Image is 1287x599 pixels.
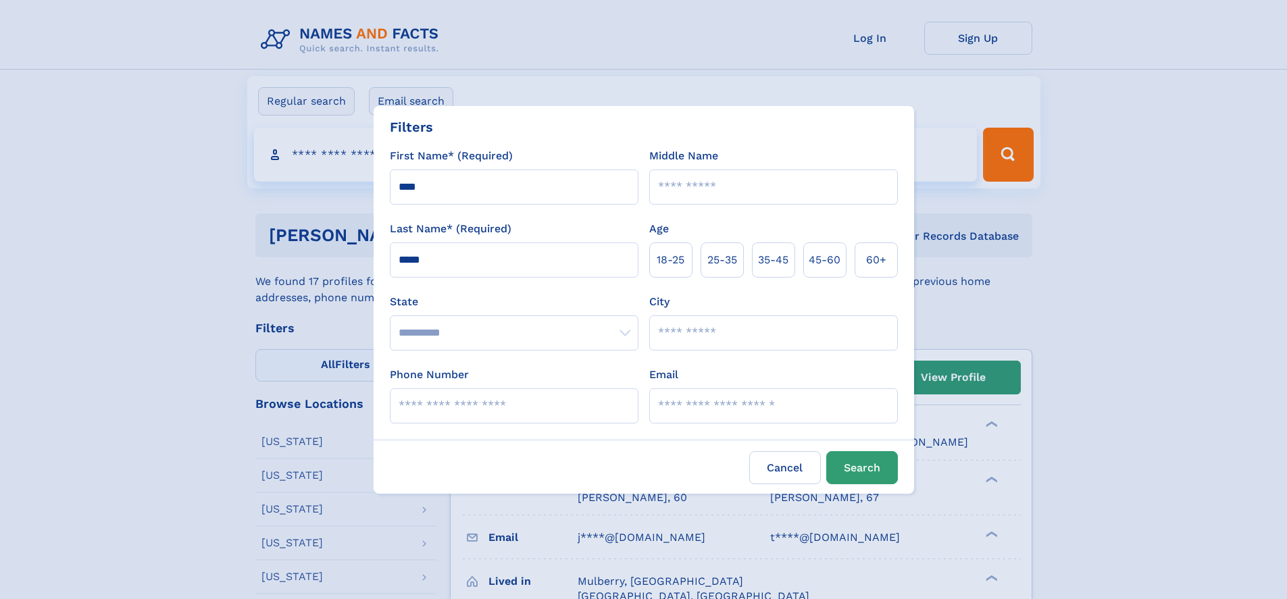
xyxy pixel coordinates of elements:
[649,221,669,237] label: Age
[809,252,840,268] span: 45‑60
[649,294,670,310] label: City
[390,117,433,137] div: Filters
[707,252,737,268] span: 25‑35
[649,367,678,383] label: Email
[390,294,638,310] label: State
[758,252,788,268] span: 35‑45
[657,252,684,268] span: 18‑25
[826,451,898,484] button: Search
[649,148,718,164] label: Middle Name
[390,367,469,383] label: Phone Number
[390,148,513,164] label: First Name* (Required)
[866,252,886,268] span: 60+
[390,221,511,237] label: Last Name* (Required)
[749,451,821,484] label: Cancel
